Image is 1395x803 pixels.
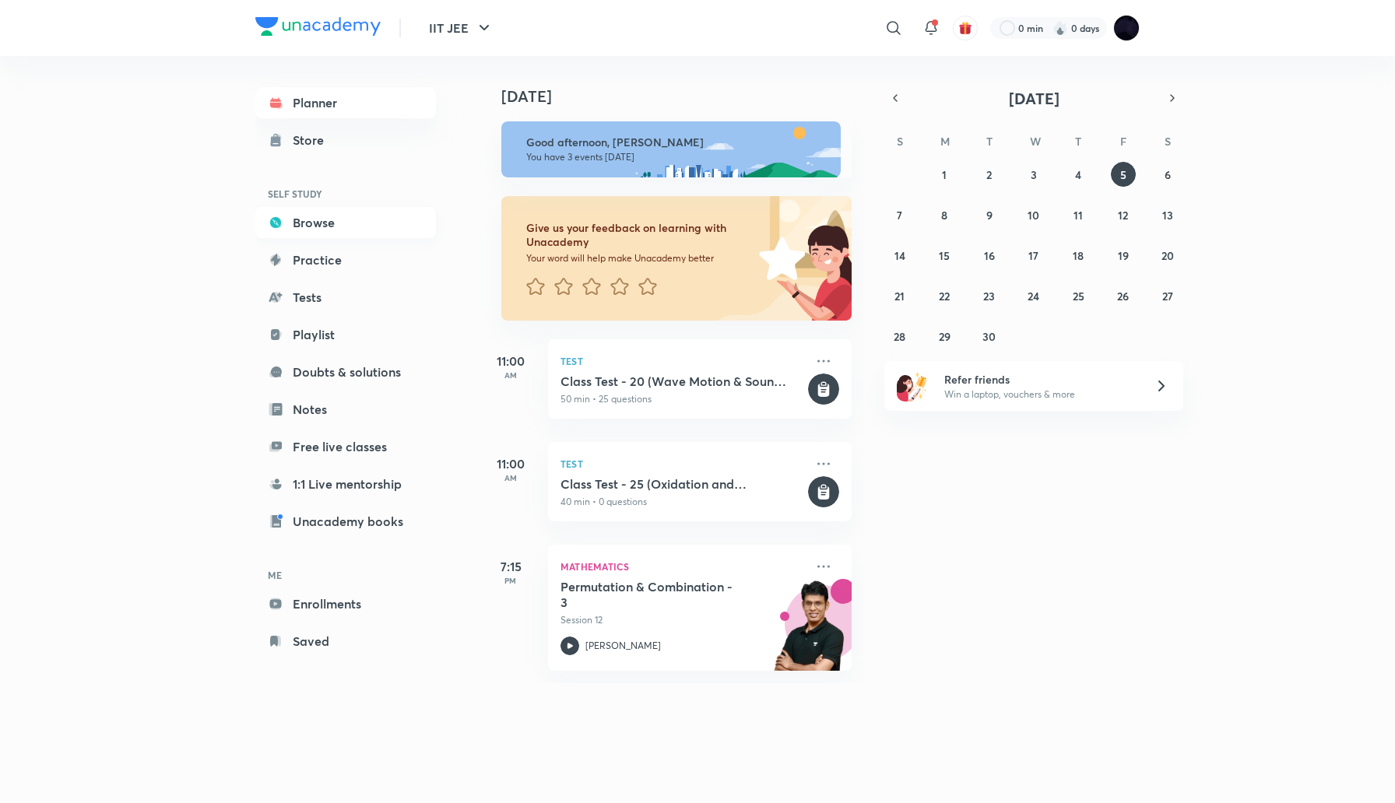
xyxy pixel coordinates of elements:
abbr: September 24, 2025 [1028,289,1039,303]
a: Unacademy books [255,506,436,537]
button: September 20, 2025 [1155,243,1180,268]
button: September 7, 2025 [887,202,912,227]
a: 1:1 Live mentorship [255,468,436,500]
button: September 22, 2025 [932,283,957,308]
p: Test [560,454,805,473]
h5: Permutation & Combination - 3 [560,579,754,610]
button: avatar [953,16,978,40]
a: Playlist [255,319,436,350]
img: avatar [958,21,972,35]
img: unacademy [766,579,852,686]
abbr: Saturday [1165,134,1171,149]
button: September 6, 2025 [1155,162,1180,187]
a: Planner [255,87,436,118]
button: September 4, 2025 [1066,162,1091,187]
button: September 5, 2025 [1111,162,1136,187]
abbr: September 22, 2025 [939,289,950,303]
a: Company Logo [255,17,381,40]
p: Test [560,352,805,370]
abbr: September 25, 2025 [1073,289,1084,303]
button: September 26, 2025 [1111,283,1136,308]
button: September 12, 2025 [1111,202,1136,227]
img: Megha Gor [1113,15,1140,41]
abbr: September 11, 2025 [1073,208,1083,223]
p: Your word will help make Unacademy better [526,252,754,265]
p: Win a laptop, vouchers & more [944,387,1136,401]
abbr: September 13, 2025 [1162,208,1173,223]
h5: 11:00 [480,352,542,370]
p: PM [480,576,542,585]
button: September 11, 2025 [1066,202,1091,227]
button: September 27, 2025 [1155,283,1180,308]
abbr: Thursday [1075,134,1081,149]
button: September 25, 2025 [1066,283,1091,308]
p: Mathematics [560,557,805,576]
abbr: Sunday [897,134,903,149]
a: Free live classes [255,431,436,462]
abbr: Wednesday [1030,134,1041,149]
h5: Class Test - 25 (Oxidation and Reduction) [560,476,805,492]
h6: Refer friends [944,371,1136,387]
button: September 29, 2025 [932,324,957,349]
a: Notes [255,394,436,425]
img: feedback_image [706,196,852,321]
button: September 10, 2025 [1021,202,1046,227]
p: You have 3 events [DATE] [526,151,827,163]
h6: Good afternoon, [PERSON_NAME] [526,135,827,149]
button: September 14, 2025 [887,243,912,268]
img: referral [897,370,928,401]
abbr: September 21, 2025 [894,289,905,303]
abbr: September 1, 2025 [942,167,947,182]
p: AM [480,370,542,380]
abbr: September 2, 2025 [986,167,992,182]
button: IIT JEE [420,12,503,44]
abbr: September 19, 2025 [1118,248,1129,263]
abbr: September 6, 2025 [1165,167,1171,182]
abbr: September 15, 2025 [939,248,950,263]
abbr: September 29, 2025 [939,329,950,344]
abbr: September 12, 2025 [1118,208,1128,223]
button: September 8, 2025 [932,202,957,227]
span: [DATE] [1009,88,1059,109]
abbr: Monday [940,134,950,149]
button: September 16, 2025 [977,243,1002,268]
button: September 19, 2025 [1111,243,1136,268]
button: September 1, 2025 [932,162,957,187]
button: September 9, 2025 [977,202,1002,227]
a: Doubts & solutions [255,356,436,387]
a: Store [255,124,436,156]
button: September 23, 2025 [977,283,1002,308]
a: Browse [255,207,436,238]
abbr: September 27, 2025 [1162,289,1173,303]
abbr: September 23, 2025 [983,289,995,303]
button: September 3, 2025 [1021,162,1046,187]
p: 40 min • 0 questions [560,495,805,509]
h6: SELF STUDY [255,181,436,207]
abbr: Tuesday [986,134,993,149]
abbr: September 3, 2025 [1031,167,1037,182]
abbr: September 16, 2025 [984,248,995,263]
abbr: September 10, 2025 [1028,208,1039,223]
h5: 11:00 [480,454,542,473]
p: [PERSON_NAME] [585,639,661,653]
h6: Give us your feedback on learning with Unacademy [526,221,754,249]
p: 50 min • 25 questions [560,392,805,406]
a: Tests [255,282,436,313]
button: September 18, 2025 [1066,243,1091,268]
a: Saved [255,626,436,657]
abbr: Friday [1120,134,1126,149]
button: September 17, 2025 [1021,243,1046,268]
img: streak [1052,20,1068,36]
img: afternoon [501,121,841,177]
button: September 2, 2025 [977,162,1002,187]
button: September 13, 2025 [1155,202,1180,227]
button: [DATE] [906,87,1161,109]
abbr: September 28, 2025 [894,329,905,344]
h5: Class Test - 20 (Wave Motion & Sound Wave) [560,373,805,389]
a: Enrollments [255,588,436,619]
button: September 28, 2025 [887,324,912,349]
button: September 30, 2025 [977,324,1002,349]
abbr: September 18, 2025 [1073,248,1084,263]
abbr: September 30, 2025 [982,329,996,344]
h4: [DATE] [501,87,867,106]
